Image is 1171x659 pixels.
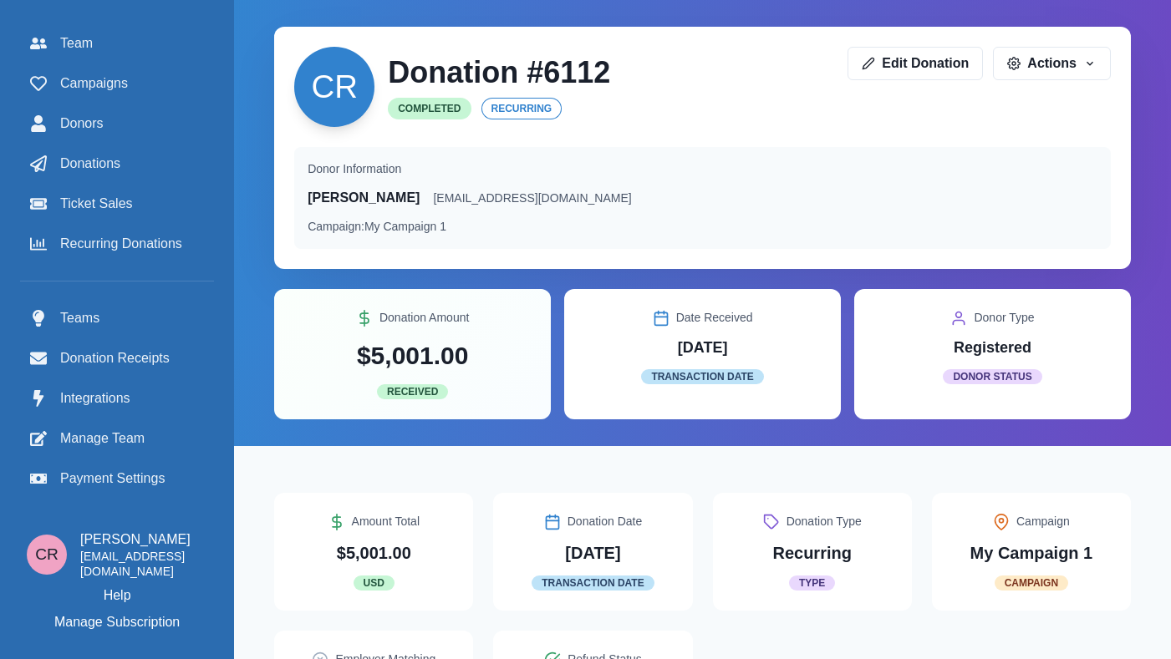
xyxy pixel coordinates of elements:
[60,74,128,94] span: Campaigns
[60,154,120,174] span: Donations
[20,67,214,100] a: Campaigns
[308,160,401,178] p: Donor Information
[80,530,207,550] p: [PERSON_NAME]
[35,546,59,562] div: Connor Reaumond
[308,218,446,236] p: Campaign:
[995,575,1068,591] span: Campaign
[848,47,983,80] a: Edit Donation
[20,107,214,140] a: Donors
[54,612,180,632] p: Manage Subscription
[311,71,357,103] div: Connor Reaumond
[352,513,420,530] p: Amount Total
[337,540,411,565] p: $5,001.00
[60,428,145,449] span: Manage Team
[60,388,130,408] span: Integrations
[20,422,214,455] a: Manage Team
[364,220,446,233] span: My Campaign 1
[20,227,214,261] a: Recurring Donations
[60,114,104,134] span: Donors
[20,342,214,375] a: Donation Receipts
[377,384,448,399] span: Received
[974,309,1034,327] p: Donor Type
[641,369,763,384] span: Transaction Date
[532,575,654,591] span: Transaction Date
[388,54,610,90] h2: Donation # 6112
[789,575,835,591] span: Type
[20,187,214,221] a: Ticket Sales
[943,369,1041,384] span: Donor Status
[565,540,620,565] p: [DATE]
[60,469,165,489] span: Payment Settings
[993,47,1111,80] button: Actions
[772,540,851,565] p: Recurring
[676,309,753,327] p: Date Received
[20,27,214,60] a: Team
[433,190,631,207] p: [EMAIL_ADDRESS][DOMAIN_NAME]
[787,513,862,530] p: Donation Type
[20,302,214,335] a: Teams
[60,194,133,214] span: Ticket Sales
[357,337,468,374] p: $5,001.00
[308,188,420,208] p: [PERSON_NAME]
[104,585,131,606] a: Help
[379,309,469,327] p: Donation Amount
[388,98,471,119] span: Completed
[60,308,99,328] span: Teams
[354,575,395,591] span: USD
[60,33,93,53] span: Team
[568,513,643,530] p: Donation Date
[954,337,1031,359] p: Registered
[20,382,214,415] a: Integrations
[60,234,182,254] span: Recurring Donations
[970,540,1093,565] p: My Campaign 1
[1016,513,1070,530] p: Campaign
[20,462,214,495] a: Payment Settings
[678,337,728,359] p: [DATE]
[481,98,563,119] span: Recurring
[80,550,207,579] p: [EMAIL_ADDRESS][DOMAIN_NAME]
[60,348,170,368] span: Donation Receipts
[20,147,214,180] a: Donations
